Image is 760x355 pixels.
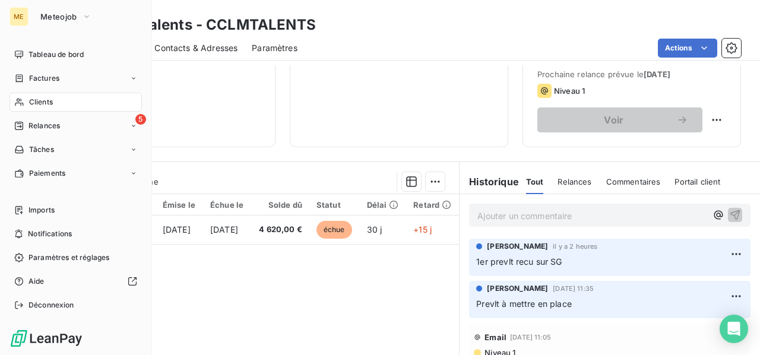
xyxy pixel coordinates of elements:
[658,39,717,58] button: Actions
[163,224,191,234] span: [DATE]
[537,69,726,79] span: Prochaine relance prévue le
[104,14,316,36] h3: CLM Talents - CCLMTALENTS
[460,175,519,189] h6: Historique
[510,334,551,341] span: [DATE] 11:05
[29,73,59,84] span: Factures
[163,200,196,210] div: Émise le
[484,332,506,342] span: Email
[29,168,65,179] span: Paiements
[28,229,72,239] span: Notifications
[674,177,720,186] span: Portail client
[28,252,109,263] span: Paramètres et réglages
[316,200,353,210] div: Statut
[526,177,544,186] span: Tout
[29,144,54,155] span: Tâches
[210,224,238,234] span: [DATE]
[28,121,60,131] span: Relances
[487,241,548,252] span: [PERSON_NAME]
[210,200,244,210] div: Échue le
[28,49,84,60] span: Tableau de bord
[553,285,594,292] span: [DATE] 11:35
[476,256,562,267] span: 1er prevlt recu sur SG
[154,42,237,54] span: Contacts & Adresses
[644,69,670,79] span: [DATE]
[258,224,302,236] span: 4 620,00 €
[558,177,591,186] span: Relances
[9,7,28,26] div: ME
[258,200,302,210] div: Solde dû
[552,115,676,125] span: Voir
[367,224,382,234] span: 30 j
[413,200,452,210] div: Retard
[476,299,572,309] span: Prevlt à mettre en place
[28,276,45,287] span: Aide
[720,315,748,343] div: Open Intercom Messenger
[554,86,585,96] span: Niveau 1
[413,224,432,234] span: +15 j
[29,97,53,107] span: Clients
[40,12,77,21] span: Meteojob
[28,205,55,215] span: Imports
[252,42,297,54] span: Paramètres
[28,300,74,310] span: Déconnexion
[487,283,548,294] span: [PERSON_NAME]
[9,329,83,348] img: Logo LeanPay
[367,200,400,210] div: Délai
[537,107,702,132] button: Voir
[606,177,661,186] span: Commentaires
[9,272,142,291] a: Aide
[553,243,597,250] span: il y a 2 heures
[316,221,352,239] span: échue
[135,114,146,125] span: 5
